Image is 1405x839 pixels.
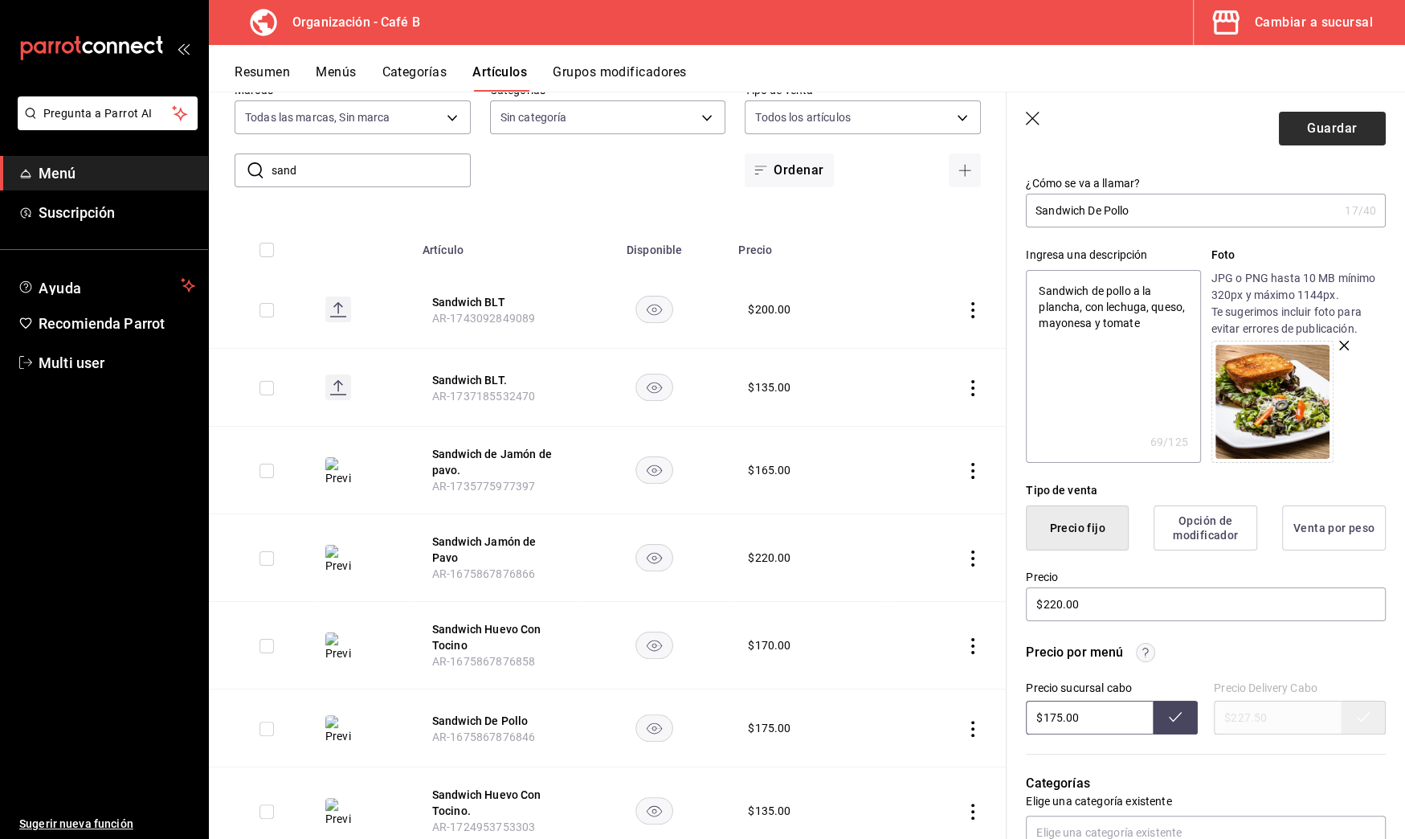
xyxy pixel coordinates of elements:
div: 17 /40 [1345,203,1376,219]
div: navigation tabs [235,64,1405,92]
button: Resumen [235,64,290,92]
div: $ 220.00 [748,550,790,566]
span: AR-1675867876846 [432,731,535,743]
a: Pregunta a Parrot AI [11,117,198,133]
p: JPG o PNG hasta 10 MB mínimo 320px y máximo 1144px. Te sugerimos incluir foto para evitar errores... [1211,270,1386,338]
button: Guardar [1279,112,1386,145]
div: $ 135.00 [748,803,790,819]
input: Buscar artículo [272,154,471,186]
label: ¿Cómo se va a llamar? [1026,178,1386,189]
button: edit-product-location [432,534,561,566]
button: actions [965,463,981,479]
span: AR-1737185532470 [432,390,535,403]
div: $ 200.00 [748,301,790,317]
input: Sin ajuste [1026,701,1153,735]
button: Categorías [382,64,447,92]
div: Precio sucursal cabo [1026,681,1198,694]
span: AR-1724953753303 [432,821,535,833]
button: edit-product-location [432,372,561,388]
span: Sin categoría [500,109,567,125]
th: Disponible [580,219,729,271]
button: actions [965,550,981,567]
div: $ 165.00 [748,462,790,478]
button: edit-product-location [432,713,561,729]
button: actions [965,380,981,396]
th: Artículo [413,219,580,271]
button: Pregunta a Parrot AI [18,96,198,130]
span: AR-1675867876866 [432,567,535,580]
span: Multi user [39,352,195,374]
button: availability-product [635,456,673,484]
div: 69 /125 [1150,434,1188,450]
img: Preview [325,798,351,827]
img: Preview [325,715,351,744]
div: Cambiar a sucursal [1255,11,1373,34]
div: Ingresa una descripción [1026,247,1200,264]
span: AR-1675867876858 [432,655,535,668]
button: availability-product [635,296,673,323]
img: Preview [1215,345,1329,459]
p: Elige una categoría existente [1026,793,1386,809]
button: open_drawer_menu [177,42,190,55]
button: actions [965,638,981,654]
th: Precio [729,219,887,271]
button: availability-product [635,544,673,571]
img: Preview [325,632,351,661]
span: Ayuda [39,276,174,295]
button: Opción de modificador [1154,505,1257,550]
button: actions [965,721,981,737]
button: availability-product [635,374,673,401]
div: $ 175.00 [748,720,790,736]
button: Precio fijo [1026,505,1129,550]
button: edit-product-location [432,294,561,310]
button: availability-product [635,714,673,742]
span: AR-1735775977397 [432,480,535,493]
span: Todos los artículos [755,109,851,125]
div: $ 170.00 [748,637,790,653]
button: actions [965,804,981,820]
span: AR-1743092849089 [432,312,535,325]
span: Pregunta a Parrot AI [43,105,173,122]
img: Preview [325,457,351,486]
label: Precio [1026,571,1386,583]
p: Categorías [1026,774,1386,793]
input: $0.00 [1026,587,1386,621]
span: Menú [39,162,195,184]
p: Foto [1211,247,1386,264]
h3: Organización - Café B [280,13,420,32]
div: Tipo de venta [1026,482,1386,499]
span: Sugerir nueva función [19,816,195,833]
div: Precio por menú [1026,643,1123,662]
span: Todas las marcas, Sin marca [245,109,390,125]
button: edit-product-location [432,787,561,819]
span: Suscripción [39,202,195,223]
img: Preview [325,545,351,574]
button: actions [965,302,981,318]
button: edit-product-location [432,446,561,478]
button: Venta por peso [1282,505,1386,550]
button: Grupos modificadores [553,64,686,92]
button: edit-product-location [432,621,561,653]
button: Menús [316,64,356,92]
span: Recomienda Parrot [39,313,195,334]
button: Artículos [472,64,527,92]
button: availability-product [635,797,673,825]
button: availability-product [635,632,673,659]
button: Ordenar [745,153,833,187]
div: $ 135.00 [748,379,790,395]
